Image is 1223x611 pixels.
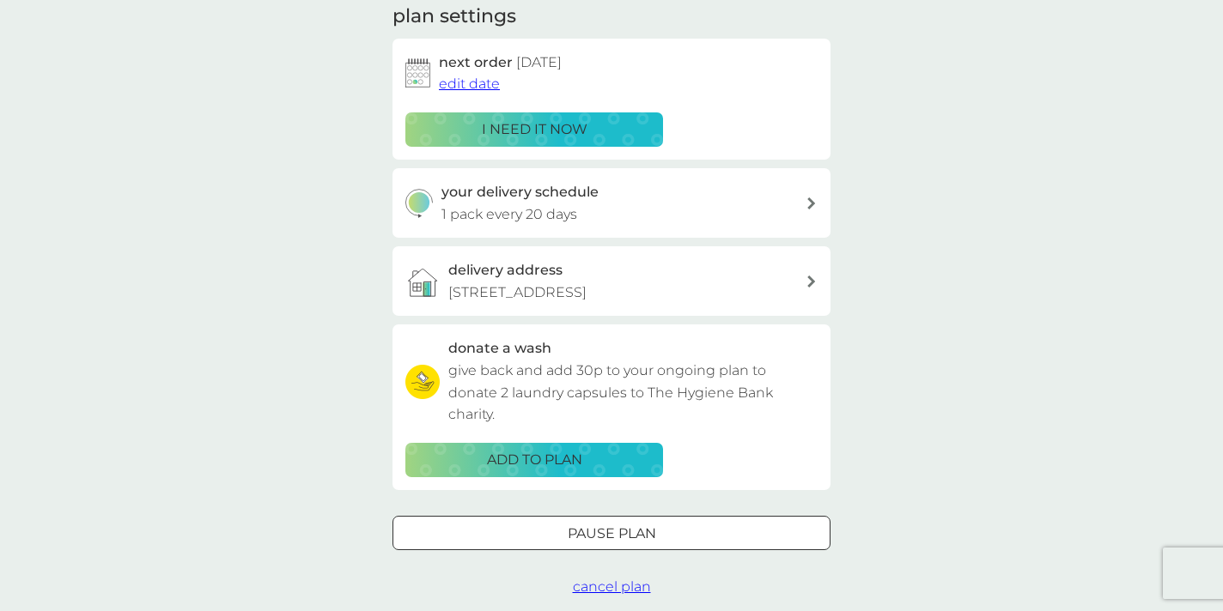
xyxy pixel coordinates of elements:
[405,443,663,477] button: ADD TO PLAN
[487,449,582,471] p: ADD TO PLAN
[573,578,651,595] span: cancel plan
[441,181,599,203] h3: your delivery schedule
[482,118,587,141] p: i need it now
[448,259,563,281] h3: delivery address
[448,337,551,360] h3: donate a wash
[573,576,651,598] button: cancel plan
[516,54,562,70] span: [DATE]
[441,203,577,226] p: 1 pack every 20 days
[439,73,500,95] button: edit date
[568,523,656,545] p: Pause plan
[405,112,663,147] button: i need it now
[392,246,831,316] a: delivery address[STREET_ADDRESS]
[448,281,587,304] p: [STREET_ADDRESS]
[439,51,562,74] h2: next order
[392,168,831,238] button: your delivery schedule1 pack every 20 days
[392,516,831,550] button: Pause plan
[392,3,516,30] h2: plan settings
[448,360,818,426] p: give back and add 30p to your ongoing plan to donate 2 laundry capsules to The Hygiene Bank charity.
[439,76,500,92] span: edit date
